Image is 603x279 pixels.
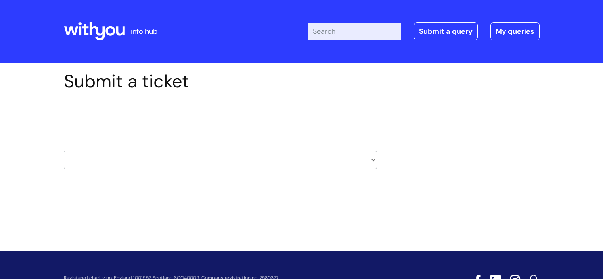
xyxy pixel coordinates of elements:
h2: Select issue type [64,110,377,125]
p: info hub [131,25,157,38]
input: Search [308,23,401,40]
h1: Submit a ticket [64,71,377,92]
a: Submit a query [414,22,478,40]
a: My queries [490,22,540,40]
